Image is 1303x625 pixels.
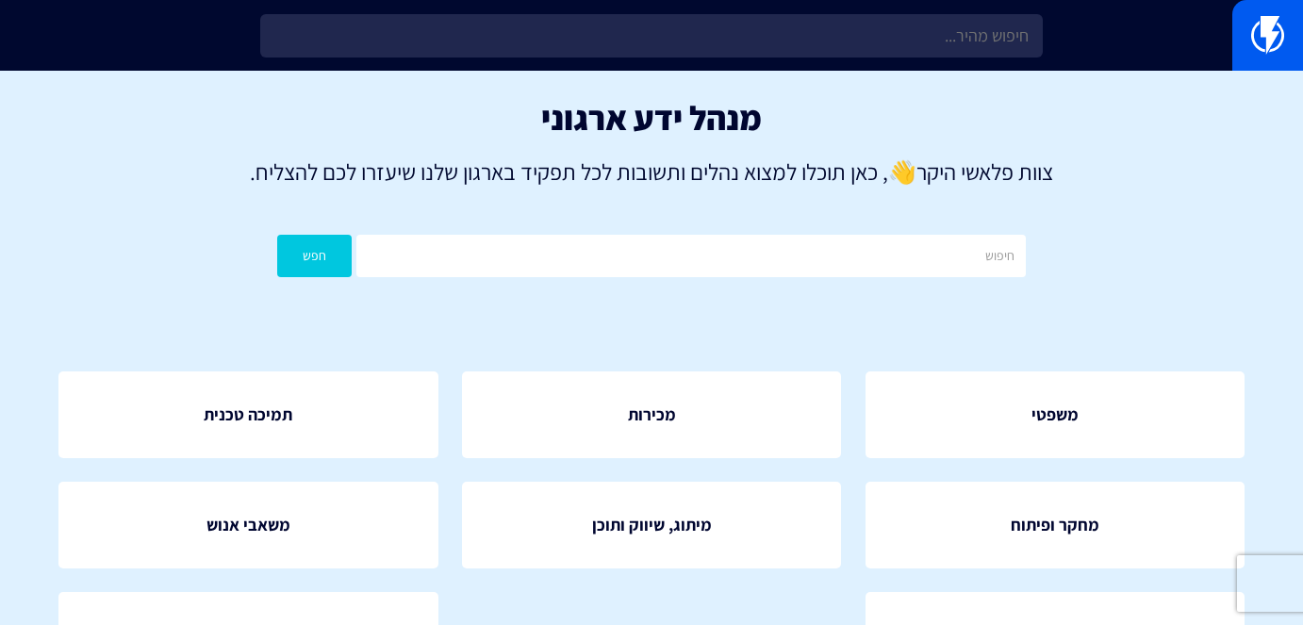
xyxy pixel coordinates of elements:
strong: 👋 [888,156,916,187]
a: מחקר ופיתוח [866,482,1245,568]
button: חפש [277,235,352,277]
span: משאבי אנוש [206,513,290,537]
a: מיתוג, שיווק ותוכן [462,482,842,568]
span: מחקר ופיתוח [1011,513,1099,537]
a: תמיכה טכנית [58,371,438,458]
input: חיפוש מהיר... [260,14,1042,58]
p: צוות פלאשי היקר , כאן תוכלו למצוא נהלים ותשובות לכל תפקיד בארגון שלנו שיעזרו לכם להצליח. [28,156,1275,188]
a: מכירות [462,371,842,458]
a: משאבי אנוש [58,482,438,568]
span: משפטי [1031,403,1079,427]
span: מיתוג, שיווק ותוכן [592,513,712,537]
span: תמיכה טכנית [204,403,292,427]
span: מכירות [628,403,676,427]
a: משפטי [866,371,1245,458]
input: חיפוש [356,235,1025,277]
h1: מנהל ידע ארגוני [28,99,1275,137]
